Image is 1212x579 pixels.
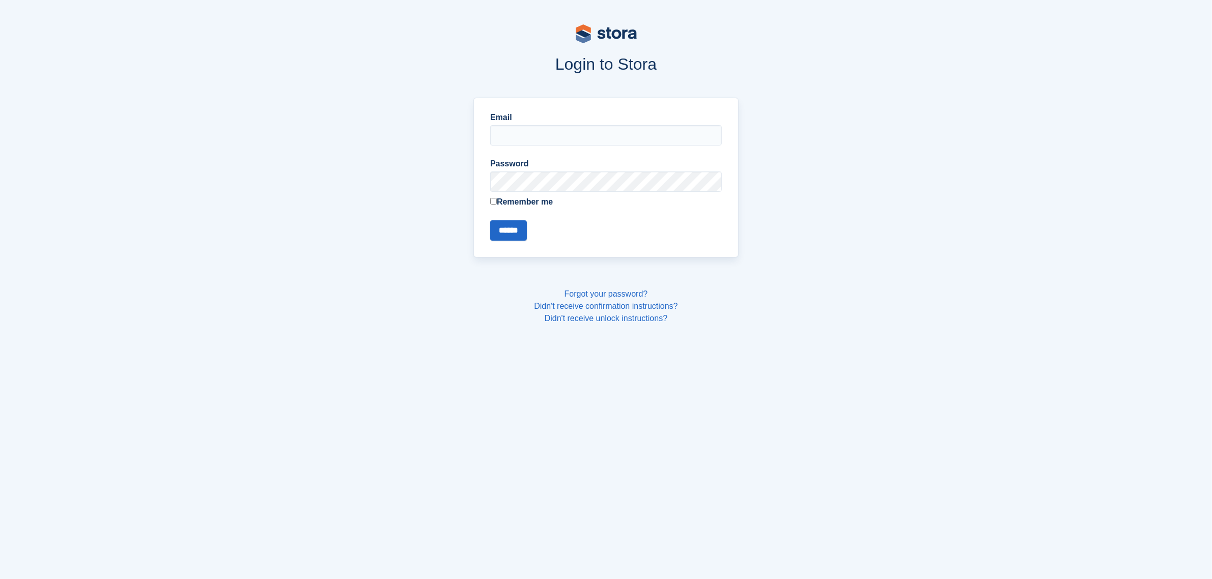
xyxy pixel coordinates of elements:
[490,196,722,208] label: Remember me
[490,158,722,170] label: Password
[576,24,637,43] img: stora-logo-53a41332b3708ae10de48c4981b4e9114cc0af31d8433b30ea865607fb682f29.svg
[279,55,933,73] h1: Login to Stora
[565,289,648,298] a: Forgot your password?
[490,198,497,205] input: Remember me
[490,111,722,124] label: Email
[545,314,667,323] a: Didn't receive unlock instructions?
[534,302,678,310] a: Didn't receive confirmation instructions?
